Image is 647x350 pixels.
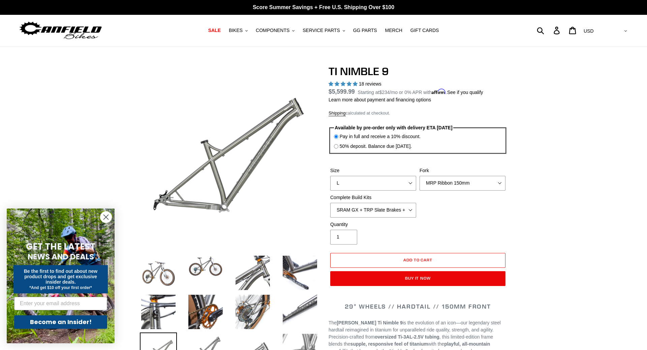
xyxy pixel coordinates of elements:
span: COMPONENTS [256,28,289,33]
span: 29" WHEELS // HARDTAIL // 150MM FRONT [345,303,491,310]
div: calculated at checkout. [329,110,507,117]
span: MERCH [385,28,402,33]
button: Buy it now [330,271,505,286]
span: Add to cart [403,257,433,262]
span: Be the first to find out about new product drops and get exclusive insider deals. [24,268,98,285]
label: Size [330,167,416,174]
button: Close dialog [100,211,112,223]
input: Enter your email address [14,297,107,310]
img: Load image into Gallery viewer, TI NIMBLE 9 [281,293,318,330]
button: Become an Insider! [14,315,107,329]
span: 18 reviews [359,81,381,87]
span: 4.89 stars [329,81,359,87]
a: Learn more about payment and financing options [329,97,431,102]
a: SALE [205,26,224,35]
button: SERVICE PARTS [299,26,348,35]
img: Load image into Gallery viewer, TI NIMBLE 9 [187,293,224,330]
img: Canfield Bikes [19,20,103,41]
span: *And get $10 off your first order* [29,285,92,290]
span: SERVICE PARTS [303,28,340,33]
button: Add to cart [330,253,505,268]
a: See if you qualify - Learn more about Affirm Financing (opens in modal) [447,90,483,95]
img: Load image into Gallery viewer, TI NIMBLE 9 [281,254,318,291]
img: Load image into Gallery viewer, TI NIMBLE 9 [234,293,271,330]
span: GIFT CARDS [410,28,439,33]
h1: TI NIMBLE 9 [329,65,507,78]
a: GIFT CARDS [407,26,442,35]
span: NEWS AND DEALS [28,251,94,262]
a: MERCH [382,26,406,35]
span: GET THE LATEST [26,241,95,253]
img: Load image into Gallery viewer, TI NIMBLE 9 [234,254,271,291]
span: GG PARTS [353,28,377,33]
button: COMPONENTS [252,26,298,35]
span: Affirm [432,89,446,94]
img: Load image into Gallery viewer, TI NIMBLE 9 [140,293,177,330]
a: GG PARTS [350,26,380,35]
p: Starting at /mo or 0% APR with . [358,87,483,96]
label: Pay in full and receive a 10% discount. [340,133,421,140]
button: BIKES [225,26,251,35]
label: Fork [420,167,505,174]
legend: Available by pre-order only with delivery ETA [DATE] [334,124,454,131]
span: BIKES [229,28,243,33]
label: Quantity [330,221,416,228]
span: $5,599.99 [329,88,355,95]
strong: [PERSON_NAME] Ti Nimble 9 [337,320,403,325]
strong: supple, responsive feel of titanium [350,341,428,347]
a: Shipping [329,110,346,116]
label: 50% deposit. Balance due [DATE]. [340,143,412,150]
span: SALE [208,28,221,33]
strong: oversized Ti-3AL-2.5V tubing [375,334,439,340]
img: Load image into Gallery viewer, TI NIMBLE 9 [140,254,177,291]
span: $234 [379,90,390,95]
input: Search [541,23,558,38]
img: Load image into Gallery viewer, TI NIMBLE 9 [187,254,224,278]
label: Complete Build Kits [330,194,416,201]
